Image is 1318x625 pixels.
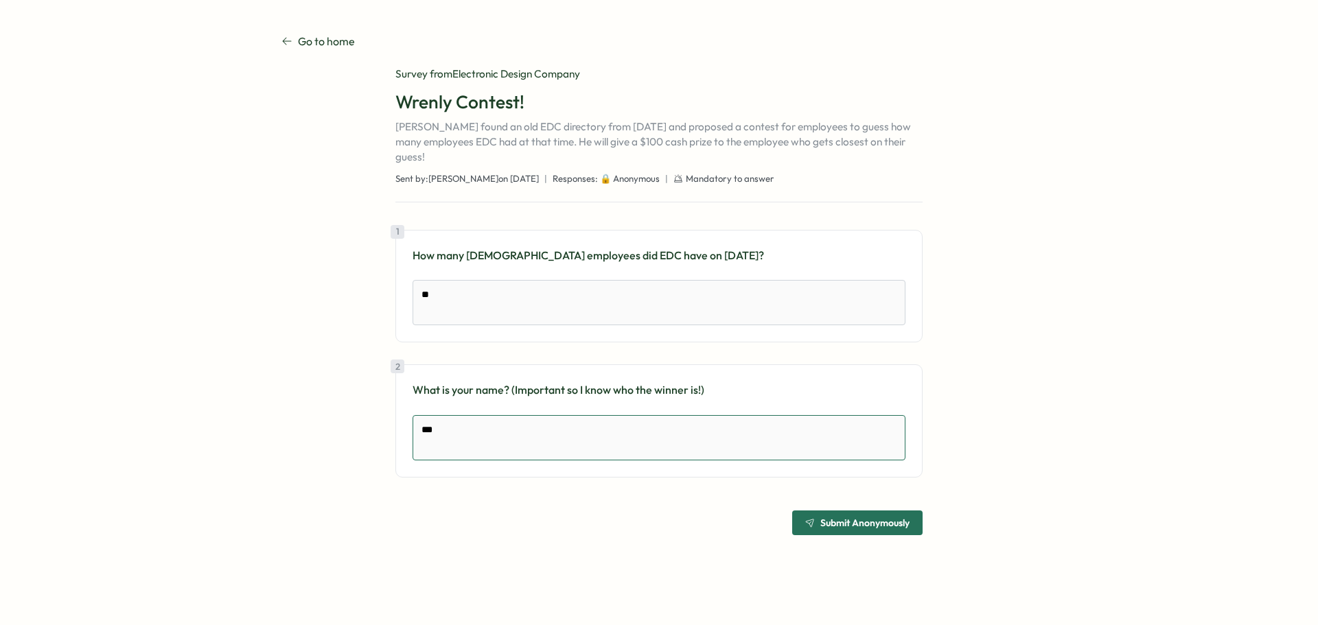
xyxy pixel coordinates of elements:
[553,173,660,185] span: Responses: 🔒 Anonymous
[281,33,355,50] a: Go to home
[395,119,923,165] p: [PERSON_NAME] found an old EDC directory from [DATE] and proposed a contest for employees to gues...
[391,359,404,373] div: 2
[395,67,923,82] div: Survey from Electronic Design Company
[686,173,774,185] span: Mandatory to answer
[544,173,547,185] span: |
[395,90,923,114] h1: Wrenly Contest!
[792,510,923,535] button: Submit Anonymously
[298,33,355,50] p: Go to home
[395,173,539,185] span: Sent by: [PERSON_NAME] on [DATE]
[820,518,910,528] span: Submit Anonymously
[391,225,404,239] div: 1
[413,381,905,399] p: What is your name? (Important so I know who the winner is!)
[665,173,668,185] span: |
[413,247,905,264] p: How many [DEMOGRAPHIC_DATA] employees did EDC have on [DATE]?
